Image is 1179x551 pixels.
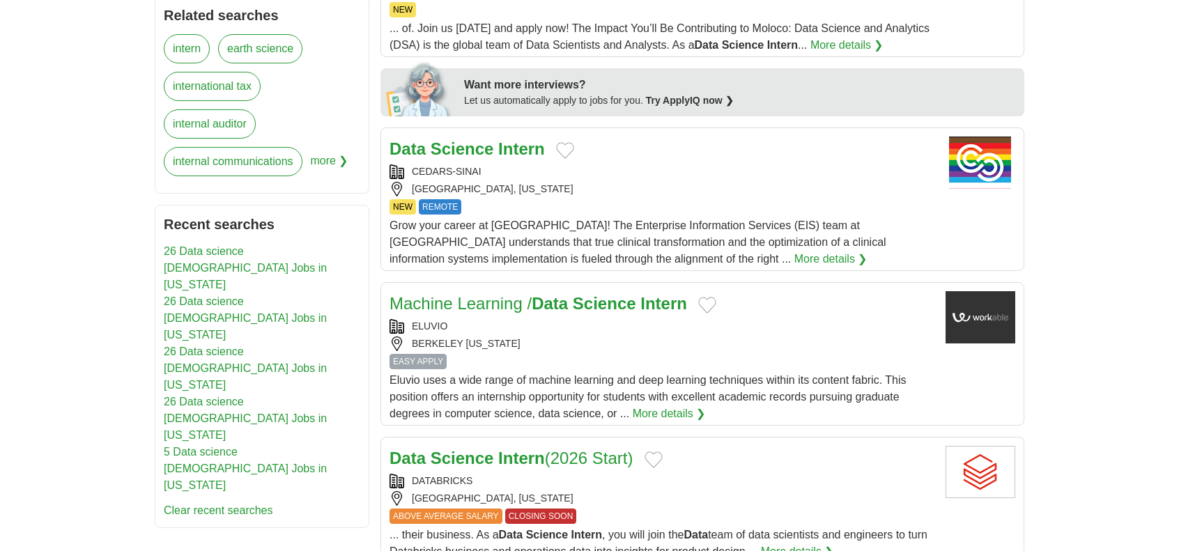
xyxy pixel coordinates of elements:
[164,147,302,176] a: internal communications
[390,319,934,334] div: ELUVIO
[698,297,716,313] button: Add to favorite jobs
[311,147,348,185] span: more ❯
[390,139,426,158] strong: Data
[386,61,454,116] img: apply-iq-scientist.png
[164,214,360,235] h2: Recent searches
[946,137,1015,189] img: CEDARS SINAI logo
[412,166,481,177] a: CEDARS-SINAI
[794,251,868,267] a: More details ❯
[390,449,633,467] a: Data Science Intern(2026 Start)
[640,294,687,313] strong: Intern
[499,529,523,541] strong: Data
[767,39,798,51] strong: Intern
[464,77,1016,93] div: Want more interviews?
[498,449,545,467] strong: Intern
[946,446,1015,498] img: DataBricks logo
[390,374,906,419] span: Eluvio uses a wide range of machine learning and deep learning techniques within its content fabr...
[419,199,461,215] span: REMOTE
[684,529,708,541] strong: Data
[390,449,426,467] strong: Data
[645,451,663,468] button: Add to favorite jobs
[431,139,494,158] strong: Science
[164,72,261,101] a: international tax
[573,294,636,313] strong: Science
[390,199,416,215] span: NEW
[218,34,302,63] a: earth science
[571,529,602,541] strong: Intern
[164,446,327,491] a: 5 Data science [DEMOGRAPHIC_DATA] Jobs in [US_STATE]
[390,509,502,524] span: ABOVE AVERAGE SALARY
[390,2,416,17] span: NEW
[695,39,719,51] strong: Data
[646,95,734,106] a: Try ApplyIQ now ❯
[390,354,447,369] span: EASY APPLY
[390,22,930,51] span: ... of. Join us [DATE] and apply now! The Impact You’ll Be Contributing to Moloco: Data Science a...
[164,504,273,516] a: Clear recent searches
[532,294,568,313] strong: Data
[464,93,1016,108] div: Let us automatically apply to jobs for you.
[164,295,327,341] a: 26 Data science [DEMOGRAPHIC_DATA] Jobs in [US_STATE]
[164,346,327,391] a: 26 Data science [DEMOGRAPHIC_DATA] Jobs in [US_STATE]
[633,405,706,422] a: More details ❯
[505,509,577,524] span: CLOSING SOON
[431,449,494,467] strong: Science
[810,37,884,54] a: More details ❯
[526,529,568,541] strong: Science
[390,294,687,313] a: Machine Learning /Data Science Intern
[390,336,934,351] div: BERKELEY [US_STATE]
[722,39,764,51] strong: Science
[946,291,1015,343] img: Company logo
[390,139,545,158] a: Data Science Intern
[390,491,934,506] div: [GEOGRAPHIC_DATA], [US_STATE]
[390,182,934,196] div: [GEOGRAPHIC_DATA], [US_STATE]
[164,34,210,63] a: intern
[556,142,574,159] button: Add to favorite jobs
[164,245,327,290] a: 26 Data science [DEMOGRAPHIC_DATA] Jobs in [US_STATE]
[412,475,472,486] a: DATABRICKS
[164,109,256,139] a: internal auditor
[498,139,545,158] strong: Intern
[164,5,360,26] h2: Related searches
[390,219,886,265] span: Grow your career at [GEOGRAPHIC_DATA]! The Enterprise Information Services (EIS) team at [GEOGRAP...
[164,396,327,441] a: 26 Data science [DEMOGRAPHIC_DATA] Jobs in [US_STATE]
